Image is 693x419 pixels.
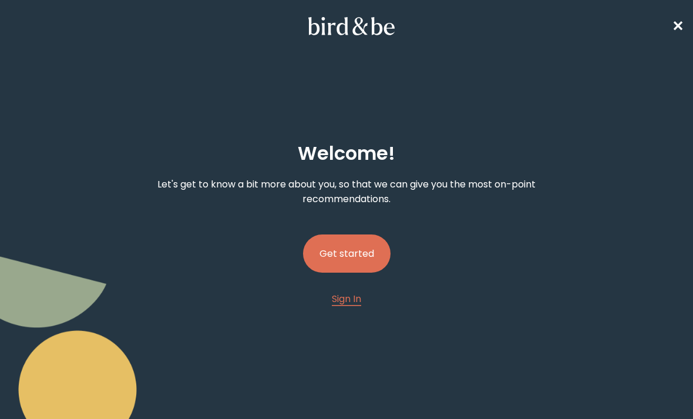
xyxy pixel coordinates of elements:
[634,364,681,407] iframe: Gorgias live chat messenger
[303,234,391,273] button: Get started
[672,16,684,36] a: ✕
[303,216,391,291] a: Get started
[332,292,361,306] span: Sign In
[298,139,395,167] h2: Welcome !
[131,177,563,206] p: Let's get to know a bit more about you, so that we can give you the most on-point recommendations.
[332,291,361,306] a: Sign In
